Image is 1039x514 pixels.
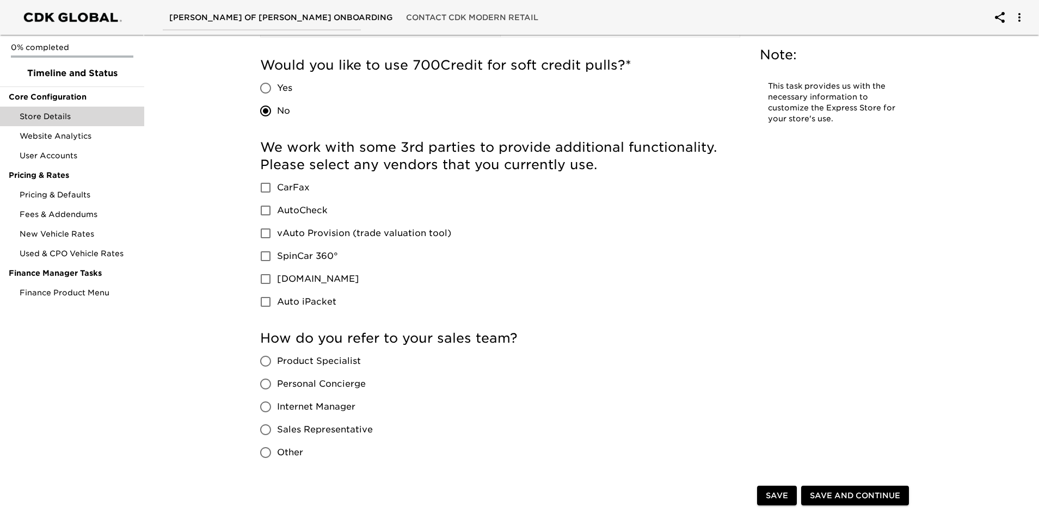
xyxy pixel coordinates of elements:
h5: Would you like to use 700Credit for soft credit pulls? [260,57,740,74]
span: Contact CDK Modern Retail [406,11,538,24]
span: Core Configuration [9,91,136,102]
p: 0% completed [11,42,133,53]
span: SpinCar 360° [277,250,338,263]
span: CarFax [277,181,310,194]
span: Other [277,446,303,459]
span: No [277,104,290,117]
span: [DOMAIN_NAME] [277,273,359,286]
button: Save [757,486,797,506]
span: Finance Product Menu [20,287,136,298]
span: AutoCheck [277,204,328,217]
button: account of current user [1006,4,1032,30]
span: [PERSON_NAME] of [PERSON_NAME] Onboarding [169,11,393,24]
span: Product Specialist [277,355,361,368]
span: vAuto Provision (trade valuation tool) [277,227,451,240]
button: Save and Continue [801,486,909,506]
span: Pricing & Rates [9,170,136,181]
span: Personal Concierge [277,377,366,391]
p: This task provides us with the necessary information to customize the Express Store for your stor... [768,81,899,125]
span: Save [766,489,788,503]
span: Used & CPO Vehicle Rates [20,248,136,259]
span: Fees & Addendums [20,209,136,220]
span: Finance Manager Tasks [9,268,136,278]
span: Internet Manager [277,400,355,413]
button: account of current user [987,4,1013,30]
span: Sales Representative [277,423,373,436]
span: New Vehicle Rates [20,228,136,239]
h5: Note: [760,46,907,64]
span: Save and Continue [810,489,900,503]
h5: We work with some 3rd parties to provide additional functionality. Please select any vendors that... [260,139,740,174]
span: Store Details [20,111,136,122]
span: Timeline and Status [9,67,136,80]
h5: How do you refer to your sales team? [260,330,740,347]
span: User Accounts [20,150,136,161]
span: Website Analytics [20,131,136,141]
span: Auto iPacket [277,295,336,308]
span: Pricing & Defaults [20,189,136,200]
span: Yes [277,82,292,95]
